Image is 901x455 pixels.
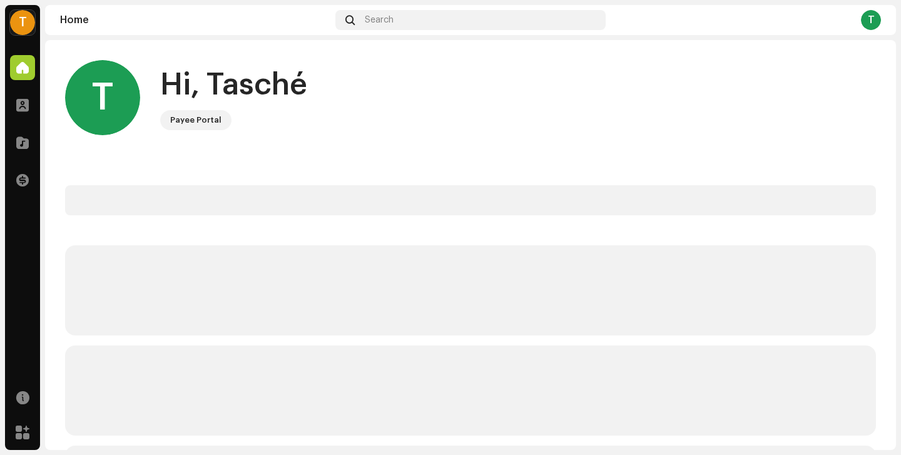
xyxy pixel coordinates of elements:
div: Payee Portal [170,113,221,128]
span: Search [365,15,394,25]
div: T [65,60,140,135]
div: T [10,10,35,35]
div: Hi, Tasché [160,65,307,105]
div: Home [60,15,330,25]
div: T [861,10,881,30]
